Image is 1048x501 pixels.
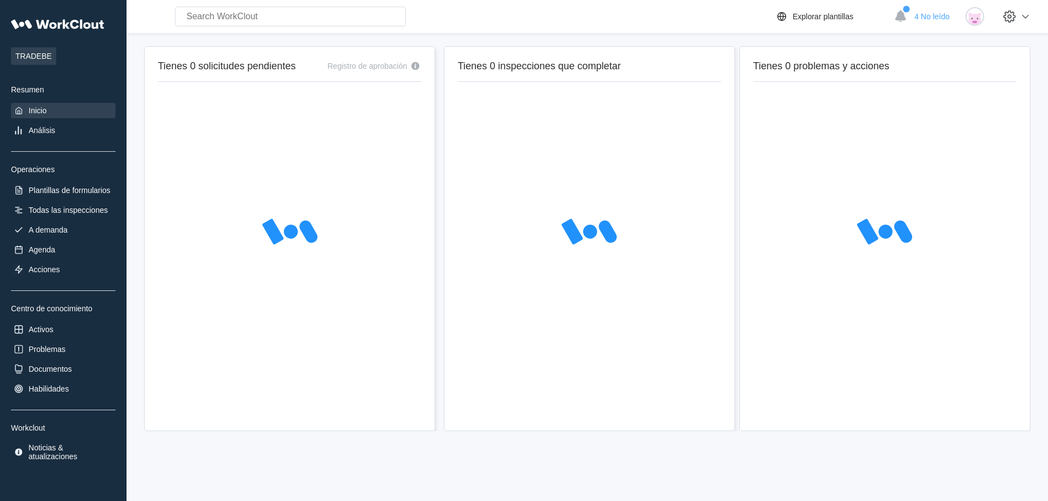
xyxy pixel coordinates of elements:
div: Acciones [29,265,60,274]
a: Agenda [11,242,116,257]
div: Registro de aprobación [327,62,407,70]
h2: Tienes 0 inspecciones que completar [458,60,721,73]
div: Documentos [29,365,72,373]
a: A demanda [11,222,116,238]
a: Habilidades [11,381,116,397]
div: Activos [29,325,53,334]
input: Search WorkClout [175,7,406,26]
h2: Tienes 0 problemas y acciones [753,60,1017,73]
a: Explorar plantillas [775,10,889,23]
a: Problemas [11,342,116,357]
img: pig.png [965,7,984,26]
div: Workclout [11,423,116,432]
a: Activos [11,322,116,337]
div: A demanda [29,225,68,234]
a: Acciones [11,262,116,277]
h2: Tienes 0 solicitudes pendientes [158,60,296,73]
div: Centro de conocimiento [11,304,116,313]
a: Inicio [11,103,116,118]
div: Inicio [29,106,47,115]
span: 4 No leído [914,12,950,21]
div: Noticias & atualizaciones [29,443,113,461]
span: TRADEBE [11,47,56,65]
div: Resumen [11,85,116,94]
div: Todas las inspecciones [29,206,108,214]
div: Operaciones [11,165,116,174]
a: Documentos [11,361,116,377]
a: Plantillas de formularios [11,183,116,198]
a: Análisis [11,123,116,138]
div: Problemas [29,345,65,354]
div: Explorar plantillas [793,12,854,21]
a: Noticias & atualizaciones [11,441,116,463]
div: Análisis [29,126,55,135]
div: Agenda [29,245,55,254]
a: Todas las inspecciones [11,202,116,218]
div: Habilidades [29,384,69,393]
div: Plantillas de formularios [29,186,111,195]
